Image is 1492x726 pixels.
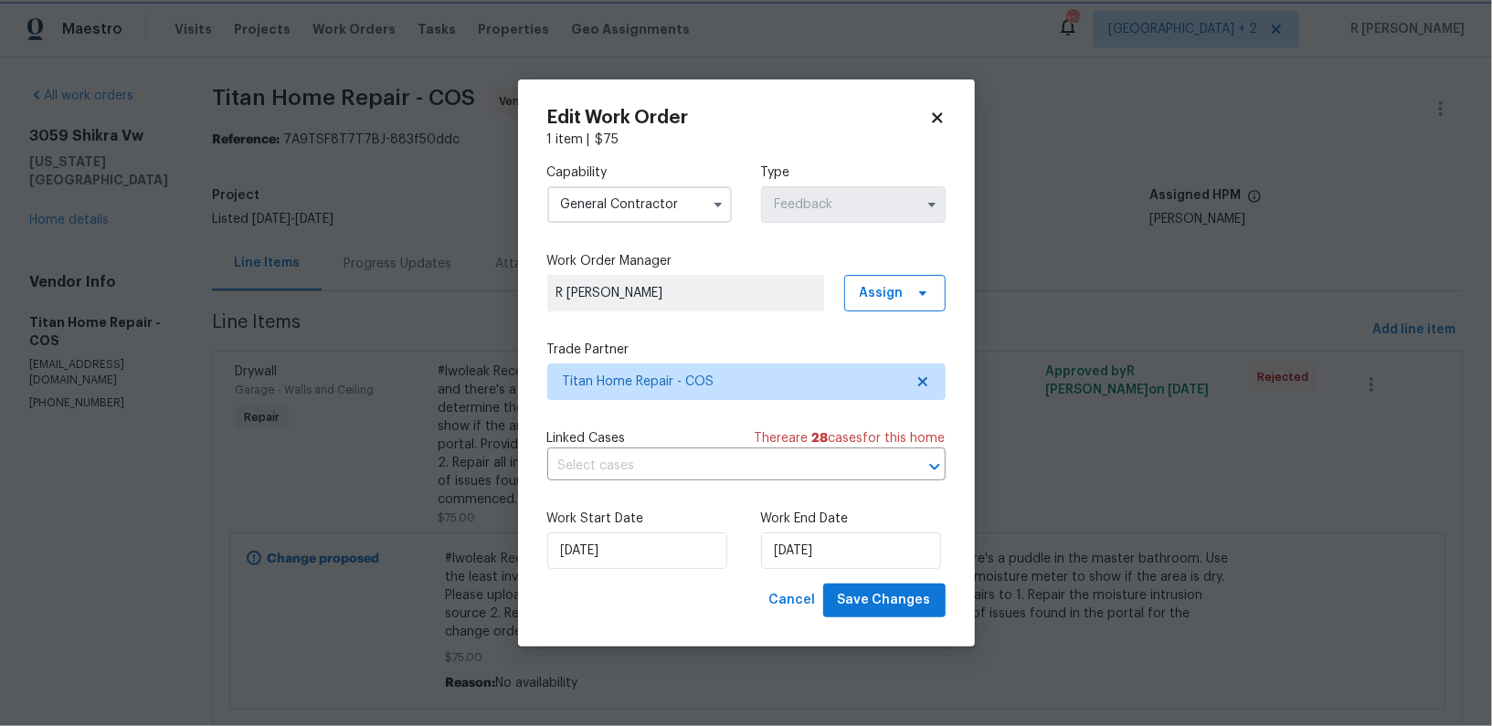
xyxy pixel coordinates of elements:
button: Open [922,454,947,479]
span: Linked Cases [547,429,626,447]
span: Titan Home Repair - COS [563,373,904,391]
input: Select cases [547,452,894,480]
label: Capability [547,163,732,182]
input: M/D/YYYY [761,532,941,569]
span: Cancel [769,589,816,612]
input: Select... [547,186,732,223]
label: Work Order Manager [547,252,946,270]
label: Trade Partner [547,341,946,359]
span: 28 [812,432,829,445]
h2: Edit Work Order [547,109,929,127]
button: Save Changes [823,584,946,617]
span: There are case s for this home [755,429,946,447]
input: M/D/YYYY [547,532,727,569]
div: 1 item | [547,131,946,149]
span: $ 75 [596,133,619,146]
label: Work End Date [761,510,946,528]
span: Save Changes [838,589,931,612]
button: Show options [707,194,729,216]
button: Cancel [762,584,823,617]
label: Work Start Date [547,510,732,528]
input: Select... [761,186,946,223]
span: R [PERSON_NAME] [556,284,815,302]
span: Assign [860,284,904,302]
button: Show options [921,194,943,216]
label: Type [761,163,946,182]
